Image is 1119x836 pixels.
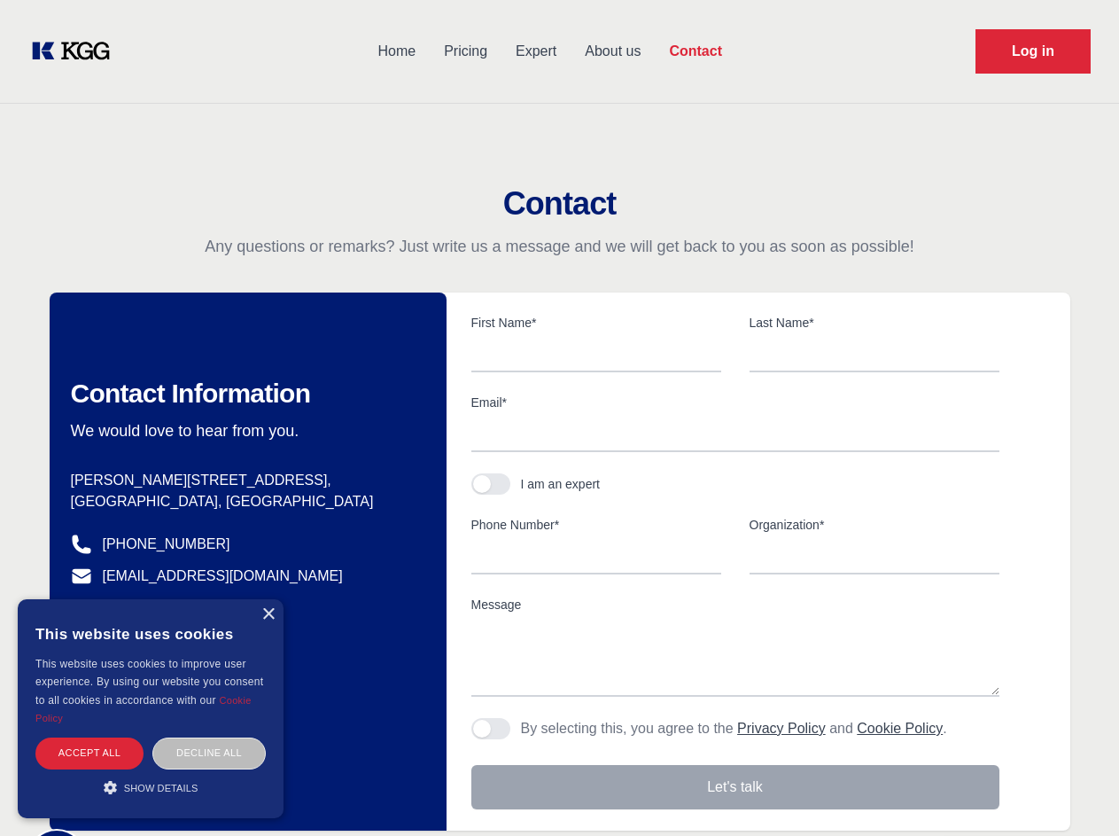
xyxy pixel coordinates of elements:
label: Last Name* [750,314,999,332]
a: Privacy Policy [737,721,826,736]
p: We would love to hear from you. [71,420,418,441]
a: Pricing [430,28,501,74]
h2: Contact [21,186,1098,222]
div: This website uses cookies [35,613,266,655]
div: Accept all [35,738,144,769]
label: Message [471,596,999,613]
label: Email* [471,394,999,411]
a: Home [363,28,430,74]
a: [PHONE_NUMBER] [103,534,230,555]
label: Phone Number* [471,516,721,534]
div: Close [261,608,275,621]
a: KOL Knowledge Platform: Talk to Key External Experts (KEE) [28,37,124,66]
a: [EMAIL_ADDRESS][DOMAIN_NAME] [103,566,343,587]
span: This website uses cookies to improve user experience. By using our website you consent to all coo... [35,658,263,707]
a: Request Demo [975,29,1091,74]
p: [GEOGRAPHIC_DATA], [GEOGRAPHIC_DATA] [71,491,418,512]
a: About us [571,28,655,74]
div: I am an expert [521,475,601,493]
div: Decline all [152,738,266,769]
label: First Name* [471,314,721,332]
div: Show details [35,778,266,796]
p: [PERSON_NAME][STREET_ADDRESS], [71,470,418,491]
h2: Contact Information [71,378,418,410]
span: Show details [124,783,198,793]
button: Let's talk [471,765,999,809]
iframe: Chat Widget [1030,751,1119,836]
p: Any questions or remarks? Just write us a message and we will get back to you as soon as possible! [21,236,1098,257]
a: @knowledgegategroup [71,598,247,619]
a: Cookie Policy [857,721,943,736]
a: Expert [501,28,571,74]
a: Cookie Policy [35,695,252,723]
p: By selecting this, you agree to the and . [521,718,947,739]
label: Organization* [750,516,999,534]
a: Contact [655,28,736,74]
